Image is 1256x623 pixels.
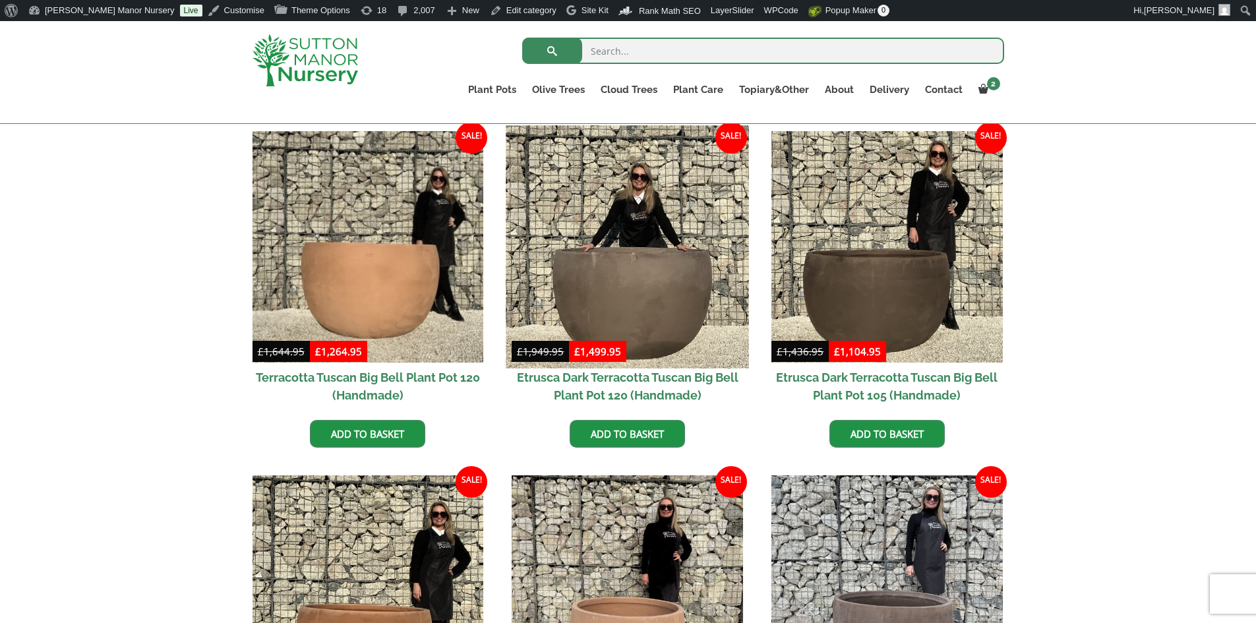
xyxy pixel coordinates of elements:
a: Cloud Trees [593,80,665,99]
a: 2 [971,80,1004,99]
span: Sale! [975,122,1007,154]
bdi: 1,104.95 [834,345,881,358]
span: [PERSON_NAME] [1144,5,1214,15]
span: Sale! [715,466,747,498]
span: Sale! [456,466,487,498]
span: Sale! [975,466,1007,498]
span: £ [258,345,264,358]
input: Search... [522,38,1004,64]
bdi: 1,644.95 [258,345,305,358]
bdi: 1,436.95 [777,345,823,358]
span: £ [574,345,580,358]
a: Add to basket: “Etrusca Dark Terracotta Tuscan Big Bell Plant Pot 105 (Handmade)” [829,420,945,448]
bdi: 1,499.95 [574,345,621,358]
bdi: 1,949.95 [517,345,564,358]
h2: Etrusca Dark Terracotta Tuscan Big Bell Plant Pot 120 (Handmade) [512,363,743,410]
span: 0 [878,5,889,16]
span: Sale! [456,122,487,154]
h2: Terracotta Tuscan Big Bell Plant Pot 120 (Handmade) [253,363,484,410]
img: logo [253,34,358,86]
a: Topiary&Other [731,80,817,99]
a: Sale! Etrusca Dark Terracotta Tuscan Big Bell Plant Pot 120 (Handmade) [512,131,743,410]
span: £ [315,345,321,358]
img: Terracotta Tuscan Big Bell Plant Pot 120 (Handmade) [253,131,484,363]
span: Rank Math SEO [639,6,701,16]
span: £ [517,345,523,358]
bdi: 1,264.95 [315,345,362,358]
a: Live [180,5,202,16]
span: £ [777,345,783,358]
a: Delivery [862,80,917,99]
img: Etrusca Dark Terracotta Tuscan Big Bell Plant Pot 120 (Handmade) [506,125,749,368]
a: Plant Care [665,80,731,99]
span: Sale! [715,122,747,154]
a: Sale! Etrusca Dark Terracotta Tuscan Big Bell Plant Pot 105 (Handmade) [771,131,1003,410]
a: About [817,80,862,99]
a: Olive Trees [524,80,593,99]
h2: Etrusca Dark Terracotta Tuscan Big Bell Plant Pot 105 (Handmade) [771,363,1003,410]
img: Etrusca Dark Terracotta Tuscan Big Bell Plant Pot 105 (Handmade) [771,131,1003,363]
a: Contact [917,80,971,99]
span: 2 [987,77,1000,90]
a: Add to basket: “Terracotta Tuscan Big Bell Plant Pot 120 (Handmade)” [310,420,425,448]
a: Plant Pots [460,80,524,99]
a: Sale! Terracotta Tuscan Big Bell Plant Pot 120 (Handmade) [253,131,484,410]
span: £ [834,345,840,358]
a: Add to basket: “Etrusca Dark Terracotta Tuscan Big Bell Plant Pot 120 (Handmade)” [570,420,685,448]
span: Site Kit [582,5,609,15]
